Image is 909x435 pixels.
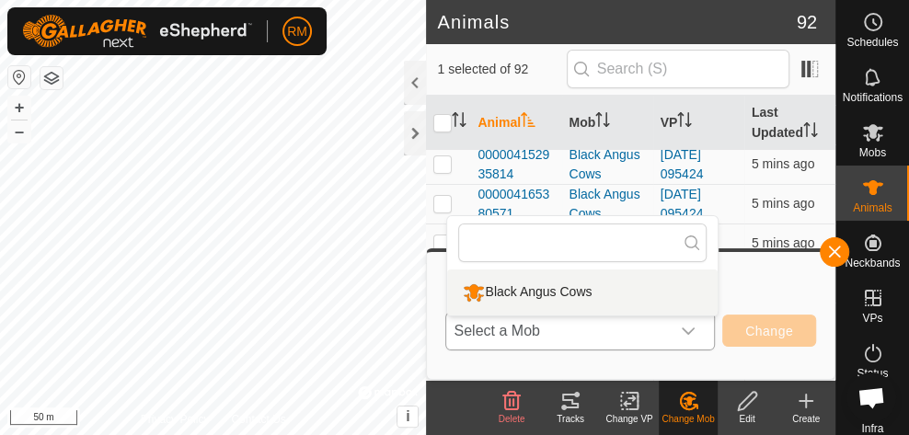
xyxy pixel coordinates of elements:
[859,147,886,158] span: Mobs
[437,60,566,79] span: 1 selected of 92
[862,313,882,324] span: VPs
[595,115,610,130] p-sorticon: Activate to sort
[8,66,30,88] button: Reset Map
[846,372,896,422] div: Open chat
[752,235,814,250] span: 22 Sept 2025, 5:24 am
[447,269,718,315] li: Black Angus Cows
[470,96,561,151] th: Animal
[722,315,816,347] button: Change
[406,408,409,424] span: i
[861,423,883,434] span: Infra
[8,120,30,143] button: –
[745,324,793,338] span: Change
[8,97,30,119] button: +
[447,269,718,315] ul: Option List
[659,412,718,426] div: Change Mob
[600,412,659,426] div: Change VP
[752,156,814,171] span: 22 Sept 2025, 5:24 am
[40,67,63,89] button: Map Layers
[541,412,600,426] div: Tracks
[231,411,285,428] a: Contact Us
[397,406,418,427] button: i
[478,185,554,223] span: 000004165380571
[287,22,307,41] span: RM
[843,92,903,103] span: Notifications
[452,115,466,130] p-sorticon: Activate to sort
[653,96,744,151] th: VP
[661,187,704,221] a: [DATE] 095424
[458,277,596,308] div: Black Angus Cows
[853,202,892,213] span: Animals
[752,196,814,211] span: 22 Sept 2025, 5:24 am
[437,11,796,33] h2: Animals
[846,37,898,48] span: Schedules
[661,147,704,181] a: [DATE] 095424
[845,258,900,269] span: Neckbands
[562,96,653,151] th: Mob
[22,15,252,48] img: Gallagher Logo
[718,412,777,426] div: Edit
[797,8,817,36] span: 92
[570,185,646,223] div: Black Angus Cows
[141,411,210,428] a: Privacy Policy
[857,368,888,379] span: Status
[446,313,670,349] span: Select a Mob
[570,145,646,184] div: Black Angus Cows
[567,50,789,88] input: Search (S)
[677,115,692,130] p-sorticon: Activate to sort
[521,115,535,130] p-sorticon: Activate to sort
[499,414,525,424] span: Delete
[777,412,835,426] div: Create
[744,96,835,151] th: Last Updated
[670,313,707,349] div: dropdown trigger
[803,125,818,140] p-sorticon: Activate to sort
[478,145,554,184] span: 000004152935814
